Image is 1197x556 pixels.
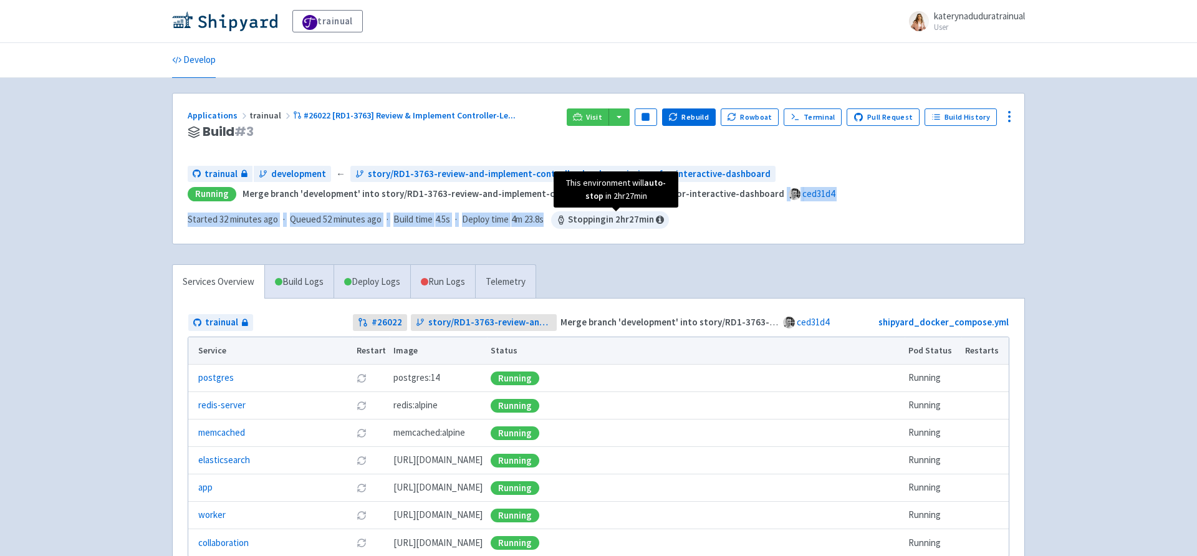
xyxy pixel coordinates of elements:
[188,314,253,331] a: trainual
[265,265,334,299] a: Build Logs
[567,108,609,126] a: Visit
[878,316,1009,328] a: shipyard_docker_compose.yml
[172,43,216,78] a: Develop
[901,11,1025,31] a: katerynaduduratrainual User
[393,536,483,550] span: [DOMAIN_NAME][URL]
[961,337,1009,365] th: Restarts
[662,108,716,126] button: Rebuild
[249,110,293,121] span: trainual
[428,315,552,330] span: story/RD1-3763-review-and-implement-controller-level-permissions-for-interactive-dashboard
[393,398,438,413] span: redis:alpine
[491,536,539,550] div: Running
[198,536,249,550] a: collaboration
[352,337,390,365] th: Restart
[491,481,539,495] div: Running
[336,167,345,181] span: ←
[357,456,367,466] button: Restart pod
[393,508,483,522] span: [DOMAIN_NAME][URL]
[198,398,246,413] a: redis-server
[254,166,331,183] a: development
[334,265,410,299] a: Deploy Logs
[551,211,669,229] span: Stopping in 2 hr 27 min
[198,371,234,385] a: postgres
[198,508,226,522] a: worker
[491,371,539,385] div: Running
[393,453,483,467] span: [DOMAIN_NAME][URL]
[784,108,842,126] a: Terminal
[934,10,1025,22] span: katerynaduduratrainual
[393,371,440,385] span: postgres:14
[243,188,784,199] strong: Merge branch 'development' into story/RD1-3763-review-and-implement-controller-level-permissions-...
[173,265,264,299] a: Services Overview
[393,426,465,440] span: memcached:alpine
[357,483,367,493] button: Restart pod
[292,10,363,32] a: trainual
[205,315,238,330] span: trainual
[905,392,961,419] td: Running
[797,316,829,328] a: ced31d4
[234,123,254,140] span: # 3
[323,213,382,225] time: 52 minutes ago
[511,213,544,227] span: 4m 23.8s
[491,426,539,440] div: Running
[290,213,382,225] span: Queued
[560,316,1102,328] strong: Merge branch 'development' into story/RD1-3763-review-and-implement-controller-level-permissions-...
[188,110,249,121] a: Applications
[925,108,997,126] a: Build History
[353,314,407,331] a: #26022
[905,474,961,502] td: Running
[293,110,517,121] a: #26022 [RD1-3763] Review & Implement Controller-Le...
[198,481,213,495] a: app
[411,314,557,331] a: story/RD1-3763-review-and-implement-controller-level-permissions-for-interactive-dashboard
[350,166,776,183] a: story/RD1-3763-review-and-implement-controller-level-permissions-for-interactive-dashboard
[198,426,245,440] a: memcached
[271,167,326,181] span: development
[802,188,835,199] a: ced31d4
[905,365,961,392] td: Running
[203,125,254,139] span: Build
[410,265,475,299] a: Run Logs
[435,213,450,227] span: 4.5s
[357,401,367,411] button: Restart pod
[905,502,961,529] td: Running
[368,167,771,181] span: story/RD1-3763-review-and-implement-controller-level-permissions-for-interactive-dashboard
[204,167,238,181] span: trainual
[905,419,961,447] td: Running
[491,399,539,413] div: Running
[372,315,402,330] strong: # 26022
[635,108,657,126] button: Pause
[462,213,509,227] span: Deploy time
[188,337,352,365] th: Service
[357,373,367,383] button: Restart pod
[721,108,779,126] button: Rowboat
[304,110,516,121] span: #26022 [RD1-3763] Review & Implement Controller-Le ...
[198,453,250,467] a: elasticsearch
[586,112,602,122] span: Visit
[188,211,669,229] div: · · ·
[487,337,905,365] th: Status
[357,510,367,520] button: Restart pod
[357,538,367,548] button: Restart pod
[491,509,539,522] div: Running
[905,447,961,474] td: Running
[847,108,920,126] a: Pull Request
[219,213,278,225] time: 32 minutes ago
[188,213,278,225] span: Started
[393,213,433,227] span: Build time
[393,481,483,495] span: [DOMAIN_NAME][URL]
[475,265,536,299] a: Telemetry
[188,166,252,183] a: trainual
[357,428,367,438] button: Restart pod
[491,454,539,467] div: Running
[390,337,487,365] th: Image
[934,23,1025,31] small: User
[905,337,961,365] th: Pod Status
[172,11,277,31] img: Shipyard logo
[188,187,236,201] div: Running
